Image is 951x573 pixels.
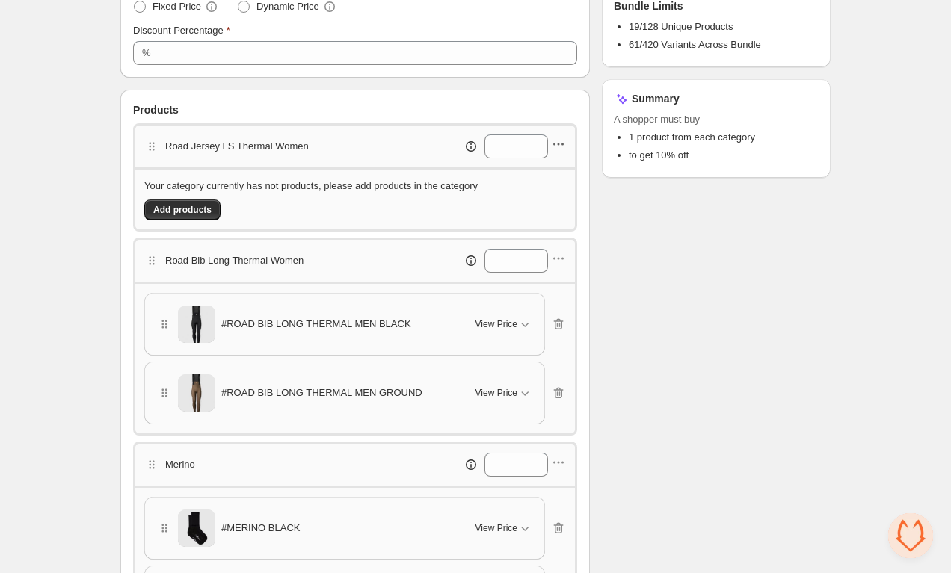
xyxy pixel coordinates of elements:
span: #ROAD BIB LONG THERMAL MEN GROUND [221,385,422,400]
span: View Price [475,387,517,399]
button: Add products [144,199,221,220]
p: Road Bib Long Thermal Women [165,253,304,268]
span: Add products [153,204,212,216]
p: Road Jersey LS Thermal Women [165,139,309,154]
button: View Price [467,312,541,336]
h3: Summary [632,91,680,106]
button: View Price [467,516,541,540]
span: #MERINO BLACK [221,521,300,536]
label: Discount Percentage [133,23,230,38]
img: #ROAD BIB LONG THERMAL MEN BLACK [178,301,215,348]
img: #MERINO BLACK [178,505,215,552]
span: 19/128 Unique Products [629,21,733,32]
div: Open chat [888,513,933,558]
img: #ROAD BIB LONG THERMAL MEN GROUND [178,370,215,417]
span: 61/420 Variants Across Bundle [629,39,761,50]
span: #ROAD BIB LONG THERMAL MEN BLACK [221,317,411,332]
li: 1 product from each category [629,130,819,145]
li: to get 10% off [629,148,819,163]
span: View Price [475,522,517,534]
p: Your category currently has not products, please add products in the category [144,179,478,193]
button: View Price [467,381,541,405]
div: % [142,46,151,61]
span: View Price [475,318,517,330]
span: Products [133,102,179,117]
p: Merino [165,457,195,472]
span: A shopper must buy [614,112,819,127]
